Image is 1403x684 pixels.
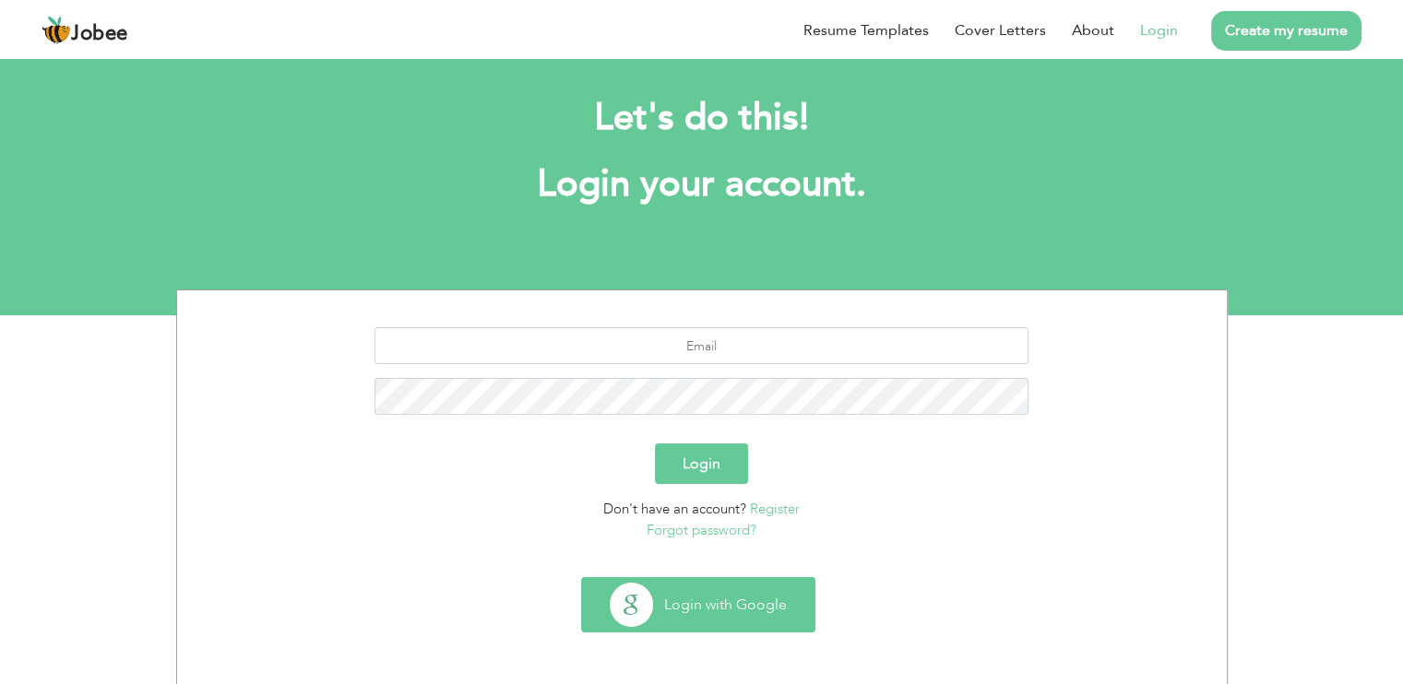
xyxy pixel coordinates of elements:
a: Cover Letters [955,19,1046,41]
button: Login with Google [582,578,814,631]
a: Register [750,500,800,518]
span: Don't have an account? [603,500,746,518]
a: About [1072,19,1114,41]
a: Resume Templates [803,19,929,41]
a: Login [1140,19,1178,41]
h1: Login your account. [204,160,1200,208]
a: Jobee [42,16,128,45]
a: Create my resume [1211,11,1361,51]
h2: Let's do this! [204,94,1200,142]
span: Jobee [71,24,128,44]
button: Login [655,443,748,484]
input: Email [375,327,1028,364]
img: jobee.io [42,16,71,45]
a: Forgot password? [647,521,756,539]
